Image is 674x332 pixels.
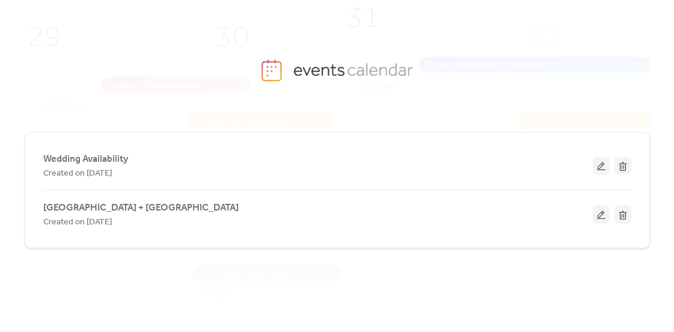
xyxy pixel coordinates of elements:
[43,156,128,162] a: Wedding Availability
[43,201,239,215] span: [GEOGRAPHIC_DATA] + [GEOGRAPHIC_DATA]
[43,204,239,211] a: [GEOGRAPHIC_DATA] + [GEOGRAPHIC_DATA]
[43,215,112,230] span: Created on [DATE]
[43,167,112,181] span: Created on [DATE]
[43,152,128,167] span: Wedding Availability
